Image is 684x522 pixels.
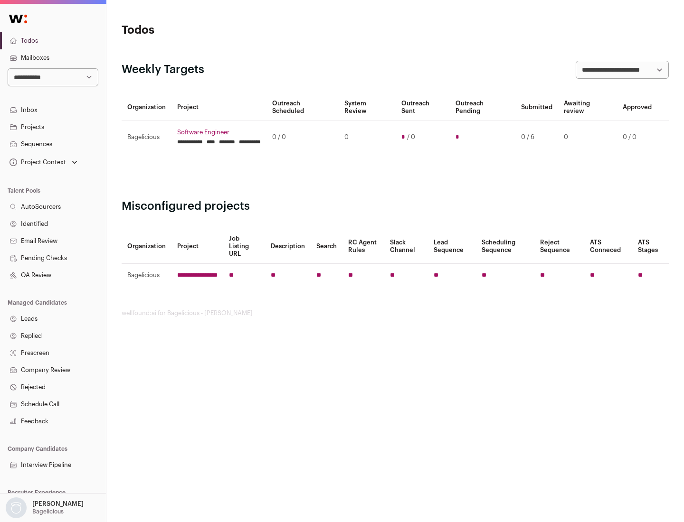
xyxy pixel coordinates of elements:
th: RC Agent Rules [342,229,384,264]
img: Wellfound [4,9,32,28]
th: ATS Stages [632,229,669,264]
span: / 0 [407,133,415,141]
th: Outreach Pending [450,94,515,121]
th: Reject Sequence [534,229,585,264]
td: Bagelicious [122,121,171,154]
div: Project Context [8,158,66,166]
img: nopic.png [6,497,27,518]
td: 0 / 6 [515,121,558,154]
td: Bagelicious [122,264,171,287]
th: Search [311,229,342,264]
td: 0 [339,121,395,154]
th: Approved [617,94,657,121]
th: Organization [122,94,171,121]
th: Lead Sequence [428,229,476,264]
th: Organization [122,229,171,264]
footer: wellfound:ai for Bagelicious - [PERSON_NAME] [122,309,669,317]
th: Submitted [515,94,558,121]
th: Scheduling Sequence [476,229,534,264]
th: Awaiting review [558,94,617,121]
h2: Misconfigured projects [122,199,669,214]
th: Job Listing URL [223,229,265,264]
th: Outreach Scheduled [266,94,339,121]
button: Open dropdown [4,497,85,518]
th: Slack Channel [384,229,428,264]
a: Software Engineer [177,129,261,136]
th: Outreach Sent [396,94,450,121]
td: 0 / 0 [617,121,657,154]
td: 0 / 0 [266,121,339,154]
th: Project [171,229,223,264]
th: ATS Conneced [584,229,632,264]
th: Project [171,94,266,121]
p: Bagelicious [32,508,64,515]
button: Open dropdown [8,156,79,169]
p: [PERSON_NAME] [32,500,84,508]
h1: Todos [122,23,304,38]
th: System Review [339,94,395,121]
td: 0 [558,121,617,154]
th: Description [265,229,311,264]
h2: Weekly Targets [122,62,204,77]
